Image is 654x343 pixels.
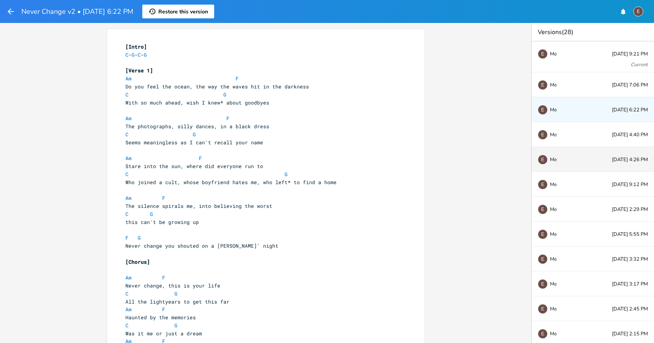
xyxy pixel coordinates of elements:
span: [DATE] 9:21 PM [612,52,648,57]
span: C [125,322,129,329]
span: Me [550,157,557,162]
span: - - - [125,51,150,58]
span: this can't be growing up [125,219,199,225]
span: With so much ahead, wish I knew* about goodbyes [125,99,269,106]
span: Me [550,132,557,137]
h1: Never Change v2 • [DATE] 6:22 PM [21,8,133,15]
div: edward [538,180,548,189]
span: Restore this version [158,8,208,15]
div: Versions (28) [532,23,654,41]
span: F [162,306,165,313]
div: edward [538,49,548,59]
span: C [125,171,129,178]
span: [DATE] 9:12 PM [612,182,648,187]
span: C [138,51,141,58]
span: Me [550,331,557,336]
span: C [125,51,129,58]
span: F [226,115,229,122]
span: Me [550,182,557,187]
span: Me [550,207,557,212]
button: Restore this version [142,5,214,18]
span: Haunted by the memories [125,314,196,321]
span: Me [550,281,557,287]
div: edward [538,279,548,289]
span: F [125,234,129,241]
span: [DATE] 6:22 PM [612,108,648,113]
div: edward [538,304,548,314]
span: Do you feel the ocean, the way the waves hit in the darkness [125,83,309,90]
span: Me [550,256,557,262]
span: C [125,290,129,297]
span: [DATE] 3:32 PM [612,257,648,262]
span: G [150,211,153,217]
div: edward [538,329,548,339]
span: [Chorus] [125,258,150,265]
span: [DATE] 2:45 PM [612,307,648,312]
span: Am [125,274,132,281]
span: Am [125,155,132,162]
span: Stare into the sun, where did everyone run to [125,163,263,170]
span: [DATE] 3:17 PM [612,282,648,287]
div: edward [633,7,643,16]
div: edward [538,254,548,264]
span: F [162,274,165,281]
span: Was it me or just a dream [125,330,202,337]
span: G [223,91,226,98]
span: [DATE] 2:29 PM [612,207,648,212]
div: edward [538,204,548,214]
div: edward [538,229,548,239]
div: Current [631,62,648,67]
div: edward [538,130,548,140]
span: G [138,234,141,241]
span: Me [550,306,557,312]
button: E [633,3,643,20]
span: F [199,155,202,162]
span: Never change you shouted on a [PERSON_NAME]' night [125,242,278,249]
span: Me [550,51,557,57]
span: [DATE] 7:06 PM [612,83,648,88]
span: [DATE] 4:26 PM [612,157,648,162]
span: C [125,91,129,98]
span: [DATE] 2:15 PM [612,332,648,336]
span: G [285,171,288,178]
span: All the lightyears to get this far [125,298,229,305]
span: Me [550,232,557,237]
span: G [193,131,196,138]
span: Am [125,306,132,313]
span: C [125,131,129,138]
span: G [144,51,147,58]
div: edward [538,155,548,165]
span: Am [125,115,132,122]
span: The photographs, silly dances, in a black dress [125,123,269,130]
span: G [174,290,177,297]
span: G [132,51,135,58]
span: Never change, this is your life [125,282,220,289]
span: Who joined a cult, whose boyfriend hates me, who left* to find a home [125,179,337,186]
span: Seems meaningless as I can't recall your name [125,139,263,146]
span: Am [125,194,132,201]
span: [Intro] [125,43,147,50]
span: F [236,75,239,82]
span: [DATE] 4:40 PM [612,132,648,137]
span: C [125,211,129,217]
span: Am [125,75,132,82]
span: The silence spirals me, into believing the worst [125,203,272,209]
div: edward [538,80,548,90]
span: G [174,322,177,329]
span: Me [550,82,557,88]
span: F [162,194,165,201]
div: edward [538,105,548,115]
span: Me [550,107,557,113]
span: [DATE] 5:55 PM [612,232,648,237]
span: [Verse 1] [125,67,153,74]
